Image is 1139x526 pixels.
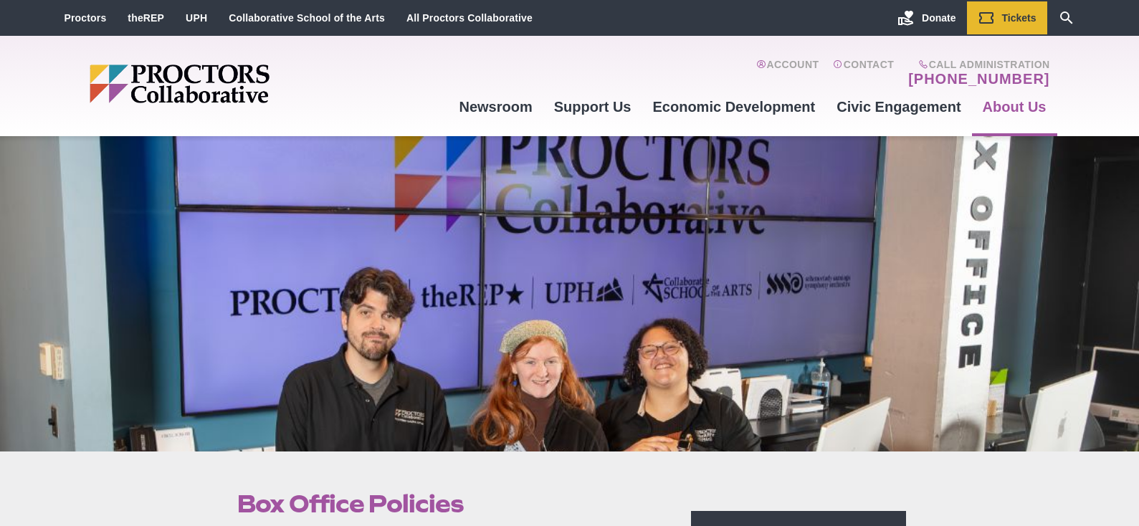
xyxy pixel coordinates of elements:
span: Tickets [1002,12,1036,24]
a: Support Us [543,87,642,126]
a: Search [1047,1,1086,34]
a: Civic Engagement [826,87,971,126]
span: Donate [922,12,955,24]
a: UPH [186,12,207,24]
span: Call Administration [904,59,1049,70]
a: Donate [887,1,966,34]
a: Collaborative School of the Arts [229,12,385,24]
a: Account [756,59,819,87]
a: All Proctors Collaborative [406,12,533,24]
a: Proctors [65,12,107,24]
a: Newsroom [448,87,543,126]
a: Contact [833,59,894,87]
a: Economic Development [642,87,826,126]
img: Proctors logo [90,64,380,103]
a: About Us [972,87,1057,126]
h1: Box Office Policies [237,490,659,517]
a: theREP [128,12,164,24]
a: Tickets [967,1,1047,34]
a: [PHONE_NUMBER] [908,70,1049,87]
